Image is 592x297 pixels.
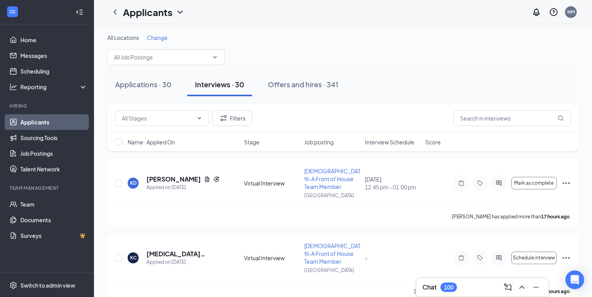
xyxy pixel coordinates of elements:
svg: Ellipses [561,253,571,263]
svg: Tag [475,180,485,186]
div: Team Management [9,185,86,191]
svg: ChevronDown [196,115,202,121]
span: Job posting [304,138,334,146]
span: All Locations [107,34,139,41]
div: Offers and hires · 341 [268,79,338,89]
div: Virtual Interview [244,179,300,187]
svg: ChevronDown [212,54,218,60]
p: [MEDICAL_DATA][PERSON_NAME] has applied more than . [414,288,571,295]
b: 17 hours ago [541,288,570,294]
div: KD [130,180,137,186]
svg: ActiveChat [494,255,504,261]
svg: ActiveChat [494,180,504,186]
a: Applicants [20,114,87,130]
input: Search in interviews [453,110,571,126]
svg: Note [457,255,466,261]
h3: Chat [422,283,437,292]
button: ChevronUp [516,281,528,293]
h5: [PERSON_NAME] [146,175,201,184]
span: Name · Applied On [128,138,175,146]
div: Virtual Interview [244,254,300,262]
a: SurveysCrown [20,228,87,243]
div: Interviews · 30 [195,79,244,89]
p: [GEOGRAPHIC_DATA] [304,192,360,199]
svg: Collapse [76,8,83,16]
svg: Filter [219,113,228,123]
button: Minimize [530,281,542,293]
div: Hiring [9,103,86,109]
input: All Stages [122,114,193,122]
div: Applied on [DATE] [146,258,223,266]
div: Open Intercom Messenger [565,270,584,289]
h5: [MEDICAL_DATA][PERSON_NAME] [146,250,223,258]
div: KC [130,254,137,261]
svg: ChevronDown [175,7,185,17]
button: Schedule interview [511,252,557,264]
a: Messages [20,48,87,63]
span: Stage [244,138,260,146]
svg: Note [457,180,466,186]
button: Filter Filters [212,110,252,126]
input: All Job Postings [114,53,209,61]
div: Switch to admin view [20,281,75,289]
div: Applications · 30 [115,79,171,89]
div: [DATE] [365,175,421,191]
span: Mark as complete [514,180,554,186]
span: 12:45 pm - 01:00 pm [365,183,421,191]
span: Change [147,34,168,41]
svg: Notifications [532,7,541,17]
p: [PERSON_NAME] has applied more than . [452,213,571,220]
svg: Reapply [213,176,220,182]
a: Job Postings [20,146,87,161]
span: [DEMOGRAPHIC_DATA]-fil-A Front of House Team Member [304,167,368,190]
div: Reporting [20,83,88,91]
a: Sourcing Tools [20,130,87,146]
h1: Applicants [123,5,172,19]
span: Schedule interview [513,255,555,261]
a: Team [20,196,87,212]
div: NM [567,9,575,15]
svg: ComposeMessage [503,283,513,292]
svg: QuestionInfo [549,7,558,17]
span: Interview Schedule [365,138,414,146]
svg: MagnifyingGlass [558,115,564,121]
a: Talent Network [20,161,87,177]
svg: WorkstreamLogo [9,8,16,16]
span: [DEMOGRAPHIC_DATA]-fil-A Front of House Team Member [304,242,368,265]
a: Documents [20,212,87,228]
b: 17 hours ago [541,214,570,220]
a: Home [20,32,87,48]
svg: ChevronUp [517,283,527,292]
svg: Minimize [531,283,541,292]
a: Scheduling [20,63,87,79]
div: 100 [444,284,453,291]
svg: Settings [9,281,17,289]
button: Mark as complete [511,177,557,189]
svg: Document [204,176,210,182]
button: ComposeMessage [502,281,514,293]
p: [GEOGRAPHIC_DATA] [304,267,360,274]
svg: ChevronLeft [110,7,120,17]
svg: Analysis [9,83,17,91]
svg: Tag [475,255,485,261]
div: Applied on [DATE] [146,184,220,191]
span: - [365,254,368,261]
svg: Ellipses [561,178,571,188]
span: Score [425,138,441,146]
